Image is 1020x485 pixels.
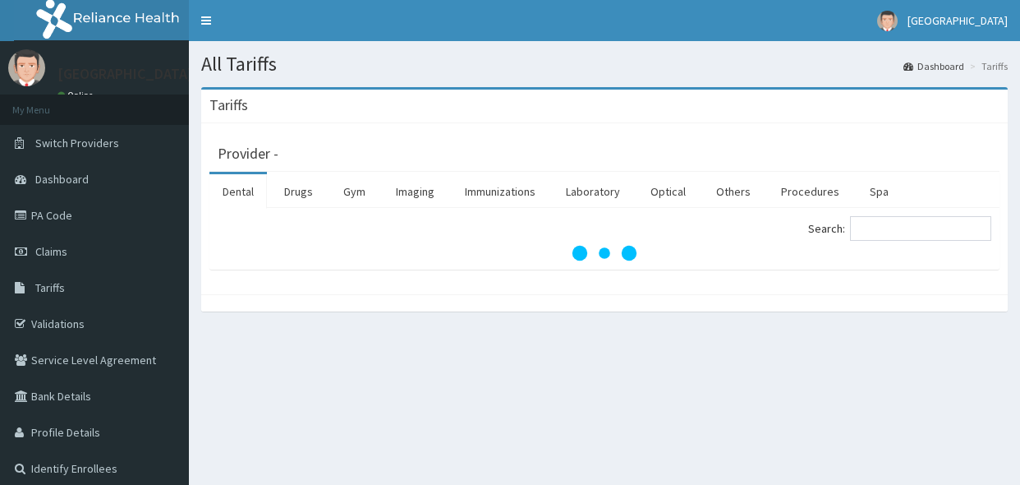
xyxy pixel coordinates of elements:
[8,49,45,86] img: User Image
[857,174,902,209] a: Spa
[330,174,379,209] a: Gym
[637,174,699,209] a: Optical
[383,174,448,209] a: Imaging
[452,174,549,209] a: Immunizations
[218,146,278,161] h3: Provider -
[553,174,633,209] a: Laboratory
[209,174,267,209] a: Dental
[271,174,326,209] a: Drugs
[201,53,1008,75] h1: All Tariffs
[903,59,964,73] a: Dashboard
[850,216,991,241] input: Search:
[35,172,89,187] span: Dashboard
[35,136,119,150] span: Switch Providers
[768,174,852,209] a: Procedures
[877,11,898,31] img: User Image
[57,67,193,81] p: [GEOGRAPHIC_DATA]
[209,98,248,113] h3: Tariffs
[907,13,1008,28] span: [GEOGRAPHIC_DATA]
[966,59,1008,73] li: Tariffs
[35,244,67,259] span: Claims
[808,216,991,241] label: Search:
[57,90,97,101] a: Online
[572,220,637,286] svg: audio-loading
[703,174,764,209] a: Others
[35,280,65,295] span: Tariffs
